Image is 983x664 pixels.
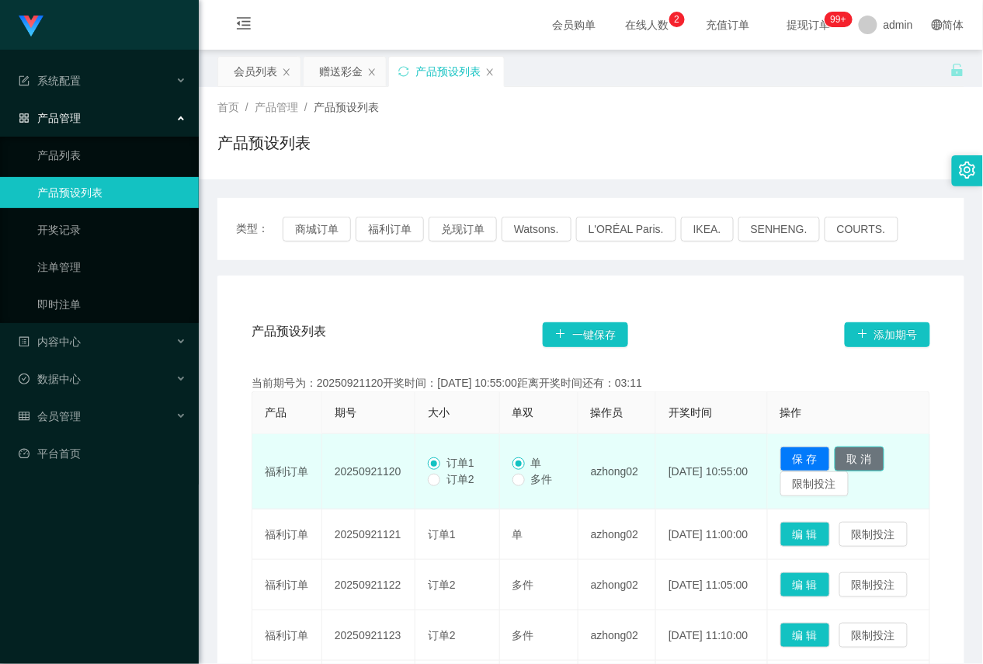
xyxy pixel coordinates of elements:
[780,623,830,648] button: 编 辑
[234,57,277,86] div: 会员列表
[428,579,456,591] span: 订单2
[19,410,81,422] span: 会员管理
[839,572,908,597] button: 限制投注
[335,406,356,419] span: 期号
[217,101,239,113] span: 首页
[669,12,685,27] sup: 2
[252,375,930,391] div: 当前期号为：20250921120开奖时间：[DATE] 10:55:00距离开奖时间还有：03:11
[440,473,481,485] span: 订单2
[839,522,908,547] button: 限制投注
[780,447,830,471] button: 保 存
[19,335,81,348] span: 内容中心
[252,560,322,610] td: 福利订单
[681,217,734,242] button: IKEA.
[37,140,186,171] a: 产品列表
[415,57,481,86] div: 产品预设列表
[825,12,853,27] sup: 1219
[932,19,943,30] i: 图标: global
[265,406,287,419] span: 产品
[825,217,898,242] button: COURTS.
[19,411,30,422] i: 图标: table
[283,217,351,242] button: 商城订单
[839,623,908,648] button: 限制投注
[217,1,270,50] i: 图标: menu-fold
[252,322,326,347] span: 产品预设列表
[236,217,283,242] span: 类型：
[738,217,820,242] button: SENHENG.
[656,560,768,610] td: [DATE] 11:05:00
[19,113,30,123] i: 图标: appstore-o
[37,289,186,320] a: 即时注单
[656,509,768,560] td: [DATE] 11:00:00
[319,57,363,86] div: 赠送彩金
[19,16,43,37] img: logo.9652507e.png
[780,19,839,30] span: 提现订单
[656,610,768,661] td: [DATE] 11:10:00
[591,406,623,419] span: 操作员
[699,19,758,30] span: 充值订单
[367,68,377,77] i: 图标: close
[780,471,849,496] button: 限制投注
[835,447,884,471] button: 取 消
[512,406,534,419] span: 单双
[440,457,481,469] span: 订单1
[780,522,830,547] button: 编 辑
[19,112,81,124] span: 产品管理
[322,560,415,610] td: 20250921122
[252,434,322,509] td: 福利订单
[576,217,676,242] button: L'ORÉAL Paris.
[304,101,307,113] span: /
[252,610,322,661] td: 福利订单
[543,322,628,347] button: 图标: plus一键保存
[512,528,523,541] span: 单
[282,68,291,77] i: 图标: close
[512,579,534,591] span: 多件
[252,509,322,560] td: 福利订单
[675,12,680,27] p: 2
[245,101,248,113] span: /
[959,162,976,179] i: 图标: setting
[780,406,802,419] span: 操作
[356,217,424,242] button: 福利订单
[578,560,656,610] td: azhong02
[780,572,830,597] button: 编 辑
[314,101,379,113] span: 产品预设列表
[322,610,415,661] td: 20250921123
[217,131,311,155] h1: 产品预设列表
[669,406,712,419] span: 开奖时间
[502,217,571,242] button: Watsons.
[19,75,30,86] i: 图标: form
[618,19,677,30] span: 在线人数
[525,457,548,469] span: 单
[19,373,81,385] span: 数据中心
[578,509,656,560] td: azhong02
[322,509,415,560] td: 20250921121
[578,610,656,661] td: azhong02
[578,434,656,509] td: azhong02
[255,101,298,113] span: 产品管理
[428,528,456,541] span: 订单1
[19,75,81,87] span: 系统配置
[950,63,964,77] i: 图标: unlock
[398,66,409,77] i: 图标: sync
[428,406,450,419] span: 大小
[485,68,495,77] i: 图标: close
[428,629,456,641] span: 订单2
[19,336,30,347] i: 图标: profile
[845,322,930,347] button: 图标: plus添加期号
[19,374,30,384] i: 图标: check-circle-o
[429,217,497,242] button: 兑现订单
[37,177,186,208] a: 产品预设列表
[656,434,768,509] td: [DATE] 10:55:00
[37,214,186,245] a: 开奖记录
[19,438,186,469] a: 图标: dashboard平台首页
[322,434,415,509] td: 20250921120
[525,473,559,485] span: 多件
[37,252,186,283] a: 注单管理
[512,629,534,641] span: 多件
